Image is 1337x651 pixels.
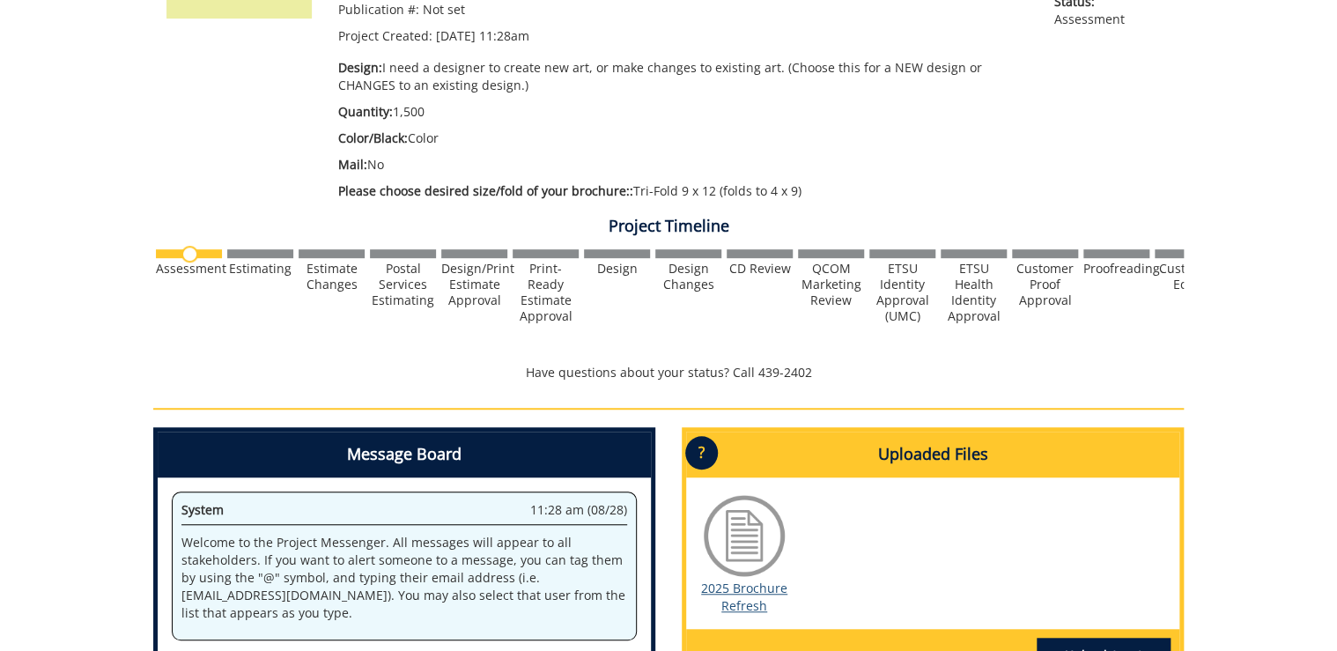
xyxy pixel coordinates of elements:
span: [DATE] 11:28am [436,27,529,44]
p: Welcome to the Project Messenger. All messages will appear to all stakeholders. If you want to al... [181,534,627,622]
span: Project Created: [338,27,432,44]
div: Assessment [156,261,222,277]
div: Postal Services Estimating [370,261,436,308]
span: Design: [338,59,382,76]
span: 11:28 am (08/28) [530,501,627,519]
p: I need a designer to create new art, or make changes to existing art. (Choose this for a NEW desi... [338,59,1028,94]
h4: Uploaded Files [686,432,1179,477]
div: Design Changes [655,261,721,292]
span: Quantity: [338,103,393,120]
div: CD Review [727,261,793,277]
div: Customer Edits [1155,261,1221,292]
span: Not set [423,1,465,18]
div: Estimate Changes [299,261,365,292]
p: Tri-Fold 9 x 12 (folds to 4 x 9) [338,182,1028,200]
p: ? [685,436,718,470]
p: Have questions about your status? Call 439-2402 [153,364,1184,381]
span: Publication #: [338,1,419,18]
p: No [338,156,1028,174]
div: Estimating [227,261,293,277]
span: Color/Black: [338,129,408,146]
p: 1,500 [338,103,1028,121]
h4: Message Board [158,432,651,477]
h4: Project Timeline [153,218,1184,235]
div: ETSU Identity Approval (UMC) [869,261,935,324]
div: ETSU Health Identity Approval [941,261,1007,324]
div: Design [584,261,650,277]
div: Design/Print Estimate Approval [441,261,507,308]
a: 2025 Brochure Refresh [701,580,787,614]
span: System [181,501,224,518]
span: Mail: [338,156,367,173]
div: Proofreading [1083,261,1149,277]
div: QCOM Marketing Review [798,261,864,308]
p: Color [338,129,1028,147]
div: Customer Proof Approval [1012,261,1078,308]
img: no [181,246,198,263]
div: Print-Ready Estimate Approval [513,261,579,324]
span: Please choose desired size/fold of your brochure:: [338,182,633,199]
